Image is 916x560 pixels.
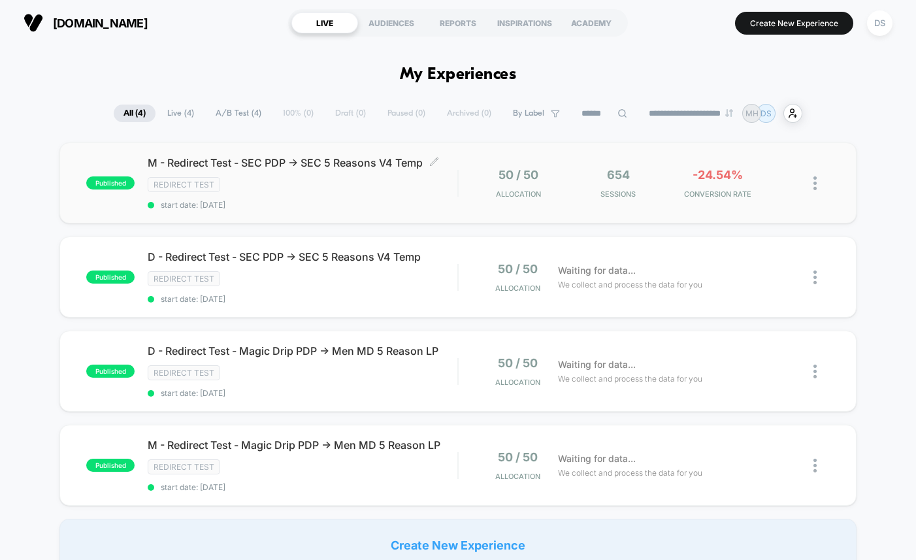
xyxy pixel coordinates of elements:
[114,105,155,122] span: All ( 4 )
[495,472,540,481] span: Allocation
[148,294,457,304] span: start date: [DATE]
[148,459,220,474] span: Redirect Test
[761,108,772,118] p: DS
[558,452,636,466] span: Waiting for data...
[498,450,538,464] span: 50 / 50
[148,438,457,452] span: M - Redirect Test - Magic Drip PDP -> Men MD 5 Reason LP
[425,12,491,33] div: REPORTS
[491,12,558,33] div: INSPIRATIONS
[206,105,271,122] span: A/B Test ( 4 )
[495,284,540,293] span: Allocation
[148,482,457,492] span: start date: [DATE]
[693,168,743,182] span: -24.54%
[148,271,220,286] span: Redirect Test
[813,271,817,284] img: close
[218,116,250,147] button: Play, NEW DEMO 2025-VEED.mp4
[558,357,636,372] span: Waiting for data...
[148,177,220,192] span: Redirect Test
[20,12,152,33] button: [DOMAIN_NAME]
[735,12,853,35] button: Create New Experience
[607,168,630,182] span: 654
[725,109,733,117] img: end
[148,156,457,169] span: M - Redirect Test - SEC PDP -> SEC 5 Reasons V4 Temp
[373,240,412,252] input: Volume
[358,12,425,33] div: AUDIENCES
[318,239,348,253] div: Current time
[499,168,538,182] span: 50 / 50
[813,459,817,472] img: close
[498,262,538,276] span: 50 / 50
[558,12,625,33] div: ACADEMY
[813,365,817,378] img: close
[148,344,457,357] span: D - Redirect Test - Magic Drip PDP -> Men MD 5 Reason LP
[513,108,544,118] span: By Label
[148,200,457,210] span: start date: [DATE]
[86,176,135,189] span: published
[496,189,541,199] span: Allocation
[53,16,148,30] span: [DOMAIN_NAME]
[558,372,702,385] span: We collect and process the data for you
[86,459,135,472] span: published
[148,388,457,398] span: start date: [DATE]
[867,10,892,36] div: DS
[558,467,702,479] span: We collect and process the data for you
[671,189,764,199] span: CONVERSION RATE
[495,378,540,387] span: Allocation
[24,13,43,33] img: Visually logo
[863,10,896,37] button: DS
[745,108,759,118] p: MH
[558,263,636,278] span: Waiting for data...
[813,176,817,190] img: close
[148,365,220,380] span: Redirect Test
[86,271,135,284] span: published
[291,12,358,33] div: LIVE
[7,235,27,256] button: Play, NEW DEMO 2025-VEED.mp4
[400,65,517,84] h1: My Experiences
[558,278,702,291] span: We collect and process the data for you
[86,365,135,378] span: published
[157,105,204,122] span: Live ( 4 )
[10,218,460,230] input: Seek
[148,250,457,263] span: D - Redirect Test - SEC PDP -> SEC 5 Reasons V4 Temp
[498,356,538,370] span: 50 / 50
[572,189,665,199] span: Sessions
